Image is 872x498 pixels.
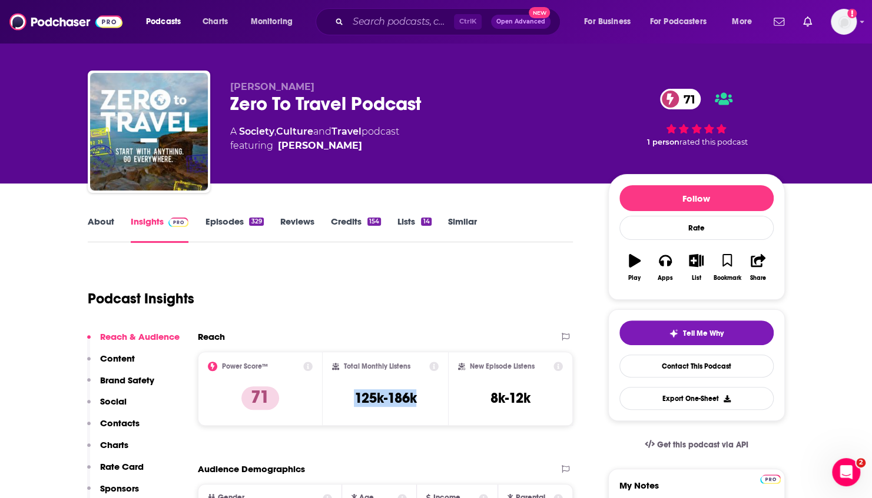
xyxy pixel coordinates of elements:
button: Play [619,246,650,289]
button: open menu [724,12,767,31]
svg: Add a profile image [847,9,857,18]
p: Reach & Audience [100,331,180,342]
div: Search podcasts, credits, & more... [327,8,572,35]
span: For Podcasters [650,14,707,30]
span: Tell Me Why [683,329,724,338]
span: 1 person [647,138,679,146]
h2: Total Monthly Listens [344,362,410,370]
p: Social [100,396,127,407]
span: More [732,14,752,30]
div: Rate [619,216,774,240]
a: Society [239,126,274,137]
img: Zero To Travel Podcast [90,73,208,190]
button: Show profile menu [831,9,857,35]
div: List [692,275,701,282]
span: Get this podcast via API [657,440,748,450]
span: For Business [584,14,631,30]
p: Charts [100,439,128,450]
img: Podchaser - Follow, Share and Rate Podcasts [9,11,122,33]
div: 71 1 personrated this podcast [608,81,785,154]
iframe: Intercom live chat [832,458,860,486]
img: tell me why sparkle [669,329,678,338]
a: Get this podcast via API [635,430,758,459]
a: Pro website [760,473,781,484]
span: , [274,126,276,137]
a: Credits154 [331,216,381,243]
div: 14 [421,218,431,226]
span: Ctrl K [454,14,482,29]
h3: 125k-186k [354,389,416,407]
a: Travel [331,126,362,137]
a: Reviews [280,216,314,243]
h2: Power Score™ [222,362,268,370]
button: Bookmark [712,246,742,289]
a: InsightsPodchaser Pro [131,216,189,243]
span: featuring [230,139,399,153]
button: Rate Card [87,461,144,483]
p: Contacts [100,417,140,429]
a: About [88,216,114,243]
a: Show notifications dropdown [798,12,817,32]
p: Content [100,353,135,364]
h1: Podcast Insights [88,290,194,308]
a: Lists14 [397,216,431,243]
a: Episodes329 [205,216,263,243]
p: 71 [241,386,279,410]
button: Contacts [87,417,140,439]
img: Podchaser Pro [760,474,781,484]
a: Culture [276,126,313,137]
button: List [681,246,711,289]
img: User Profile [831,9,857,35]
div: Play [628,275,641,282]
div: 329 [249,218,263,226]
span: Open Advanced [496,19,545,25]
a: Similar [448,216,477,243]
div: Apps [658,275,673,282]
button: open menu [138,12,196,31]
span: Monitoring [251,14,293,30]
span: [PERSON_NAME] [230,81,314,92]
a: Show notifications dropdown [769,12,789,32]
button: Brand Safety [87,375,154,396]
div: Bookmark [713,275,741,282]
h3: 8k-12k [490,389,531,407]
div: 154 [367,218,381,226]
h2: Reach [198,331,225,342]
button: Follow [619,185,774,211]
span: Podcasts [146,14,181,30]
span: and [313,126,331,137]
div: A podcast [230,125,399,153]
button: open menu [243,12,308,31]
span: 71 [672,89,701,109]
button: tell me why sparkleTell Me Why [619,320,774,345]
button: Apps [650,246,681,289]
img: Podchaser Pro [168,218,189,227]
h2: Audience Demographics [198,463,305,474]
button: open menu [642,12,724,31]
button: Export One-Sheet [619,387,774,410]
div: Share [750,275,766,282]
p: Sponsors [100,483,139,494]
a: Charts [195,12,235,31]
span: 2 [856,458,866,467]
button: Charts [87,439,128,461]
p: Rate Card [100,461,144,472]
button: open menu [576,12,645,31]
span: Logged in as skimonkey [831,9,857,35]
span: New [529,7,550,18]
button: Share [742,246,773,289]
p: Brand Safety [100,375,154,386]
span: Charts [203,14,228,30]
a: Contact This Podcast [619,355,774,377]
button: Social [87,396,127,417]
span: rated this podcast [679,138,748,146]
a: Jason Moore [278,139,362,153]
button: Reach & Audience [87,331,180,353]
button: Open AdvancedNew [491,15,551,29]
h2: New Episode Listens [470,362,535,370]
a: 71 [660,89,701,109]
button: Content [87,353,135,375]
input: Search podcasts, credits, & more... [348,12,454,31]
